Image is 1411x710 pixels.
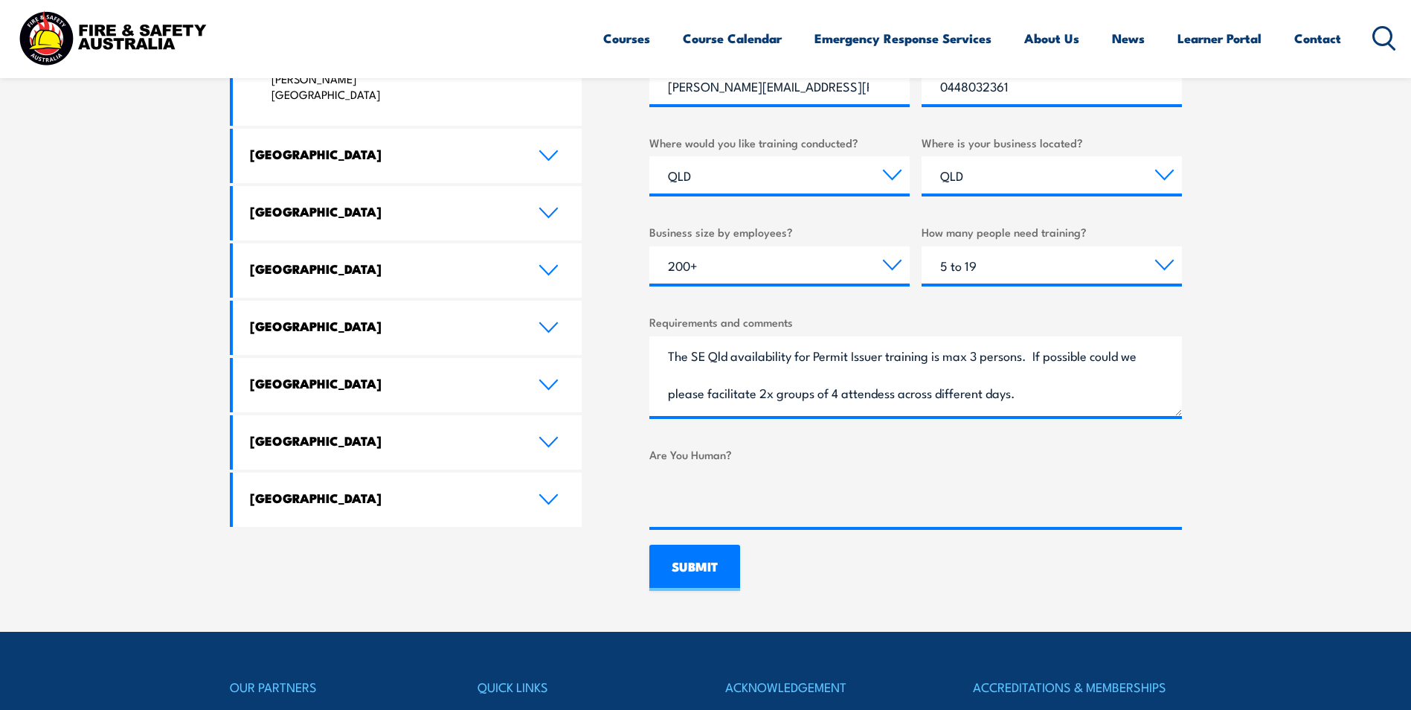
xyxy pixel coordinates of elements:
a: Learner Portal [1177,19,1261,58]
h4: QUICK LINKS [478,677,686,697]
label: How many people need training? [922,223,1182,240]
h4: [GEOGRAPHIC_DATA] [250,260,516,277]
a: Emergency Response Services [814,19,991,58]
h4: [GEOGRAPHIC_DATA] [250,432,516,449]
a: [GEOGRAPHIC_DATA] [233,186,582,240]
h4: [GEOGRAPHIC_DATA] [250,203,516,220]
h4: [GEOGRAPHIC_DATA] [250,375,516,391]
a: [GEOGRAPHIC_DATA] [233,473,582,527]
a: Courses [603,19,650,58]
label: Requirements and comments [649,313,1182,330]
h4: OUR PARTNERS [230,677,438,697]
h4: [GEOGRAPHIC_DATA] [250,318,516,334]
a: [GEOGRAPHIC_DATA] [233,243,582,298]
h4: ACCREDITATIONS & MEMBERSHIPS [973,677,1181,697]
a: Contact [1294,19,1341,58]
a: News [1112,19,1145,58]
a: [GEOGRAPHIC_DATA] [233,358,582,412]
input: SUBMIT [649,545,740,591]
h4: [GEOGRAPHIC_DATA] [250,146,516,162]
a: About Us [1024,19,1079,58]
a: [GEOGRAPHIC_DATA] [233,415,582,470]
a: [GEOGRAPHIC_DATA] [233,129,582,183]
a: [GEOGRAPHIC_DATA] [233,301,582,355]
iframe: reCAPTCHA [649,469,875,527]
label: Where is your business located? [922,134,1182,151]
h4: [GEOGRAPHIC_DATA] [250,490,516,506]
h4: ACKNOWLEDGEMENT [725,677,933,697]
label: Business size by employees? [649,223,910,240]
label: Where would you like training conducted? [649,134,910,151]
label: Are You Human? [649,446,1182,463]
a: Course Calendar [683,19,782,58]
